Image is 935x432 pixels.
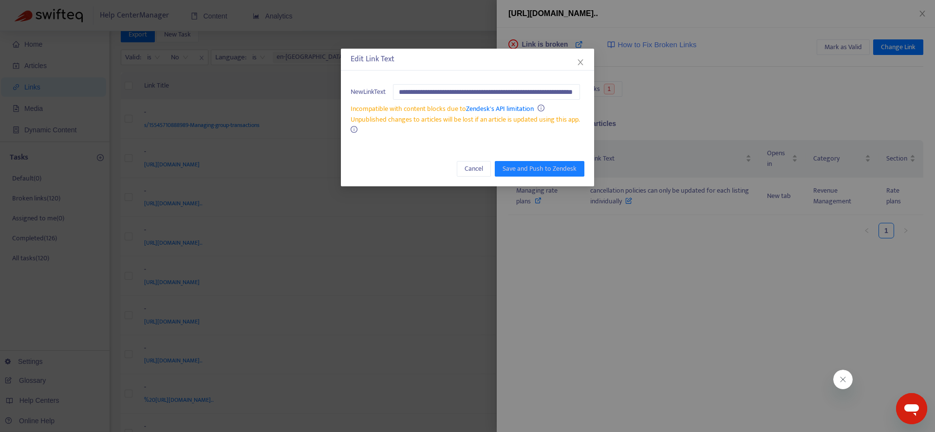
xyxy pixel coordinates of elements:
span: close [577,58,584,66]
button: Save and Push to Zendesk [495,161,584,177]
button: Close [575,57,586,68]
span: info-circle [538,105,544,111]
iframe: Button to launch messaging window [896,393,927,424]
iframe: Close message [833,370,853,389]
span: Hi. Need any help? [6,7,70,15]
button: Cancel [457,161,491,177]
a: Zendesk's API limitation [466,103,534,114]
div: Edit Link Text [351,54,584,65]
span: info-circle [351,126,357,133]
span: Incompatible with content blocks due to [351,103,534,114]
span: Unpublished changes to articles will be lost if an article is updated using this app. [351,114,580,125]
span: Cancel [465,163,483,174]
span: New Link Text [351,87,386,97]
